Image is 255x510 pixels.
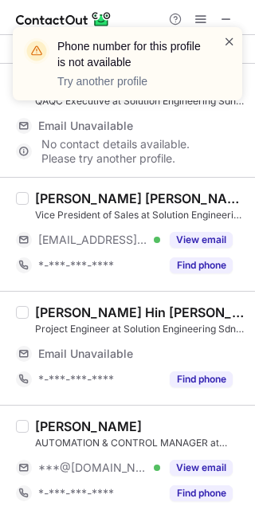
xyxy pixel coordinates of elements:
button: Reveal Button [170,485,233,501]
div: [PERSON_NAME] [PERSON_NAME] [35,190,245,206]
div: Vice President of Sales at Solution Engineering Sdn Bhd [35,208,245,222]
p: Try another profile [57,73,204,89]
div: No contact details available. Please try another profile. [16,139,245,164]
button: Reveal Button [170,257,233,273]
button: Reveal Button [170,232,233,248]
button: Reveal Button [170,371,233,387]
img: warning [24,38,49,64]
img: ContactOut v5.3.10 [16,10,112,29]
div: [PERSON_NAME] [35,418,142,434]
span: [EMAIL_ADDRESS][DOMAIN_NAME] [38,233,148,247]
button: Reveal Button [170,460,233,476]
span: Email Unavailable [38,347,133,361]
div: [PERSON_NAME] Hin [PERSON_NAME] [35,304,245,320]
div: Project Engineer at Solution Engineering Sdn Bhd [35,322,245,336]
span: ***@[DOMAIN_NAME] [38,461,148,475]
div: AUTOMATION & CONTROL MANAGER at Solution Engineering Sdn Bhd [35,436,245,450]
header: Phone number for this profile is not available [57,38,204,70]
